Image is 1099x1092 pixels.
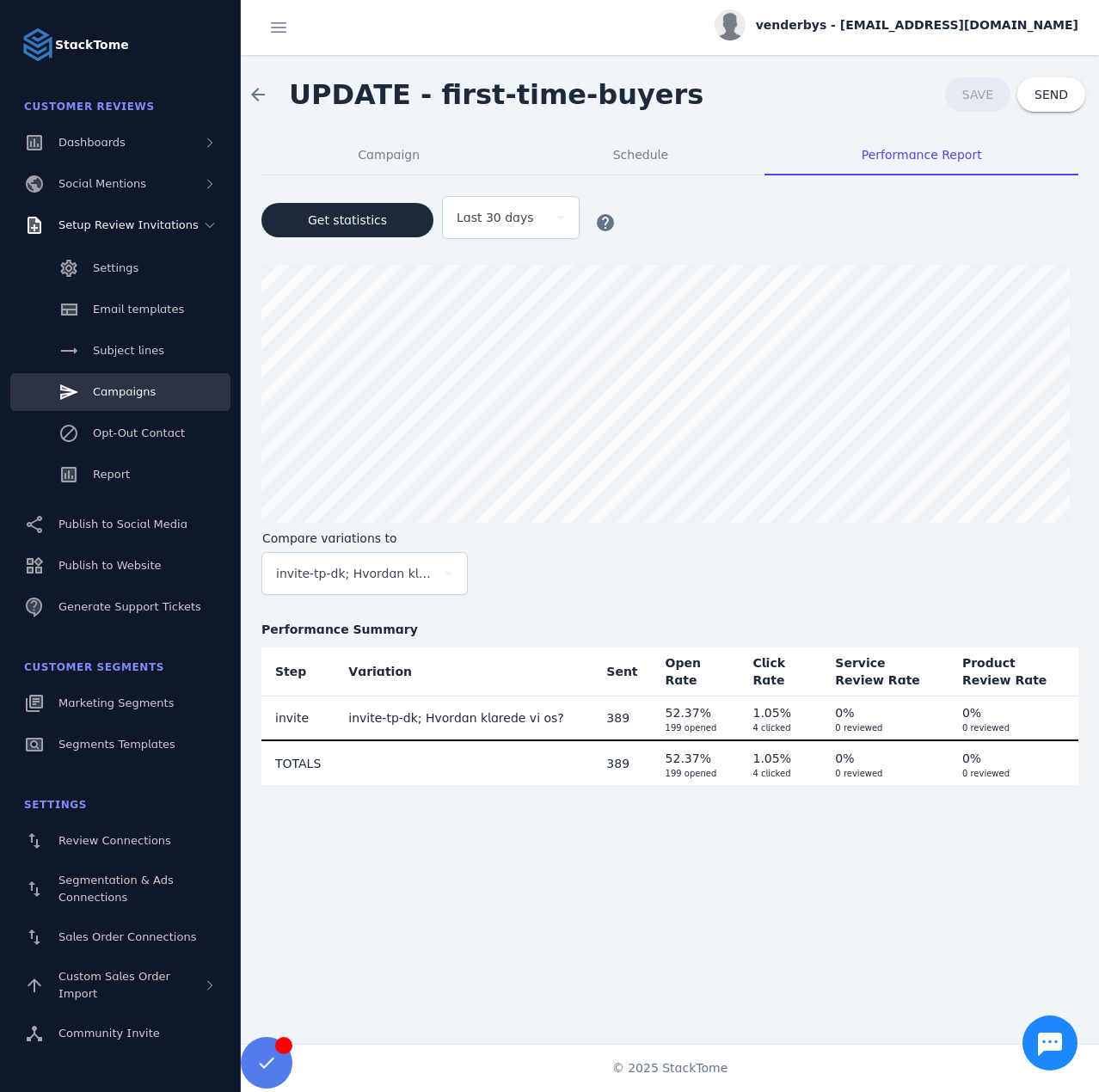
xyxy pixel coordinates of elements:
[740,647,822,696] th: Click Rate
[753,706,791,720] span: 1.05%
[10,684,230,722] a: Marketing Segments
[348,711,563,725] span: invite-tp-dk; Hvordan klarede vi os?
[835,769,935,779] div: 0 reviewed
[10,547,230,585] a: Publish to Website
[753,769,808,779] div: 4 clicked
[613,149,668,161] span: Schedule
[10,588,230,626] a: Generate Support Tickets
[58,874,174,904] span: Segmentation & Ads Connections
[289,78,703,111] span: UPDATE - first-time-buyers
[58,600,201,613] span: Generate Support Tickets
[10,414,230,452] a: Opt-Out Contact
[21,28,55,62] img: Logo image
[276,563,438,584] span: invite-tp-dk; Hvordan klarede vi os?
[606,753,637,774] div: 389
[261,696,335,740] td: invite
[10,863,230,915] a: Segmentation & Ads Connections
[592,647,651,696] th: Sent
[10,506,230,543] a: Publish to Social Media
[93,468,130,481] span: Report
[308,214,387,226] span: Get statistics
[93,261,138,274] span: Settings
[962,706,981,720] span: 0%
[10,1015,230,1052] a: Community Invite
[862,149,982,161] span: Performance Report
[10,373,230,411] a: Campaigns
[835,752,854,765] span: 0%
[10,249,230,287] a: Settings
[10,332,230,370] a: Subject lines
[1035,89,1068,101] span: SEND
[335,647,592,696] th: Variation
[666,723,726,733] div: 199 opened
[835,723,935,733] div: 0 reviewed
[58,738,175,751] span: Segments Templates
[949,647,1078,696] th: Product Review Rate
[58,559,161,572] span: Publish to Website
[93,344,164,357] span: Subject lines
[58,1027,160,1040] span: Community Invite
[58,177,146,190] span: Social Mentions
[58,834,171,847] span: Review Connections
[58,218,199,231] span: Setup Review Invitations
[58,970,170,1000] span: Custom Sales Order Import
[1017,77,1085,112] button: SEND
[666,706,711,720] span: 52.37%
[55,36,129,54] strong: StackTome
[93,385,156,398] span: Campaigns
[261,740,335,785] td: TOTALS
[358,149,420,161] span: Campaign
[93,426,185,439] span: Opt-Out Contact
[612,1059,728,1077] span: © 2025 StackTome
[753,723,808,733] div: 4 clicked
[666,752,711,765] span: 52.37%
[58,518,187,531] span: Publish to Social Media
[24,661,164,673] span: Customer Segments
[962,723,1065,733] div: 0 reviewed
[821,647,949,696] th: Service Review Rate
[58,696,174,709] span: Marketing Segments
[962,752,981,765] span: 0%
[606,708,637,728] div: 389
[261,647,335,696] th: Step
[756,16,1078,34] span: venderbys - [EMAIL_ADDRESS][DOMAIN_NAME]
[10,456,230,494] a: Report
[457,207,534,228] span: Last 30 days
[753,752,791,765] span: 1.05%
[10,726,230,764] a: Segments Templates
[835,706,854,720] span: 0%
[58,136,126,149] span: Dashboards
[58,930,196,943] span: Sales Order Connections
[10,918,230,956] a: Sales Order Connections
[10,291,230,328] a: Email templates
[93,303,184,316] span: Email templates
[24,101,155,113] span: Customer Reviews
[10,822,230,860] a: Review Connections
[652,647,740,696] th: Open Rate
[262,531,397,545] mat-label: Compare variations to
[261,621,1078,639] strong: Performance Summary
[715,9,746,40] img: profile.jpg
[715,9,1078,40] button: venderbys - [EMAIL_ADDRESS][DOMAIN_NAME]
[962,769,1065,779] div: 0 reviewed
[666,769,726,779] div: 199 opened
[261,203,433,237] button: Get statistics
[24,799,87,811] span: Settings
